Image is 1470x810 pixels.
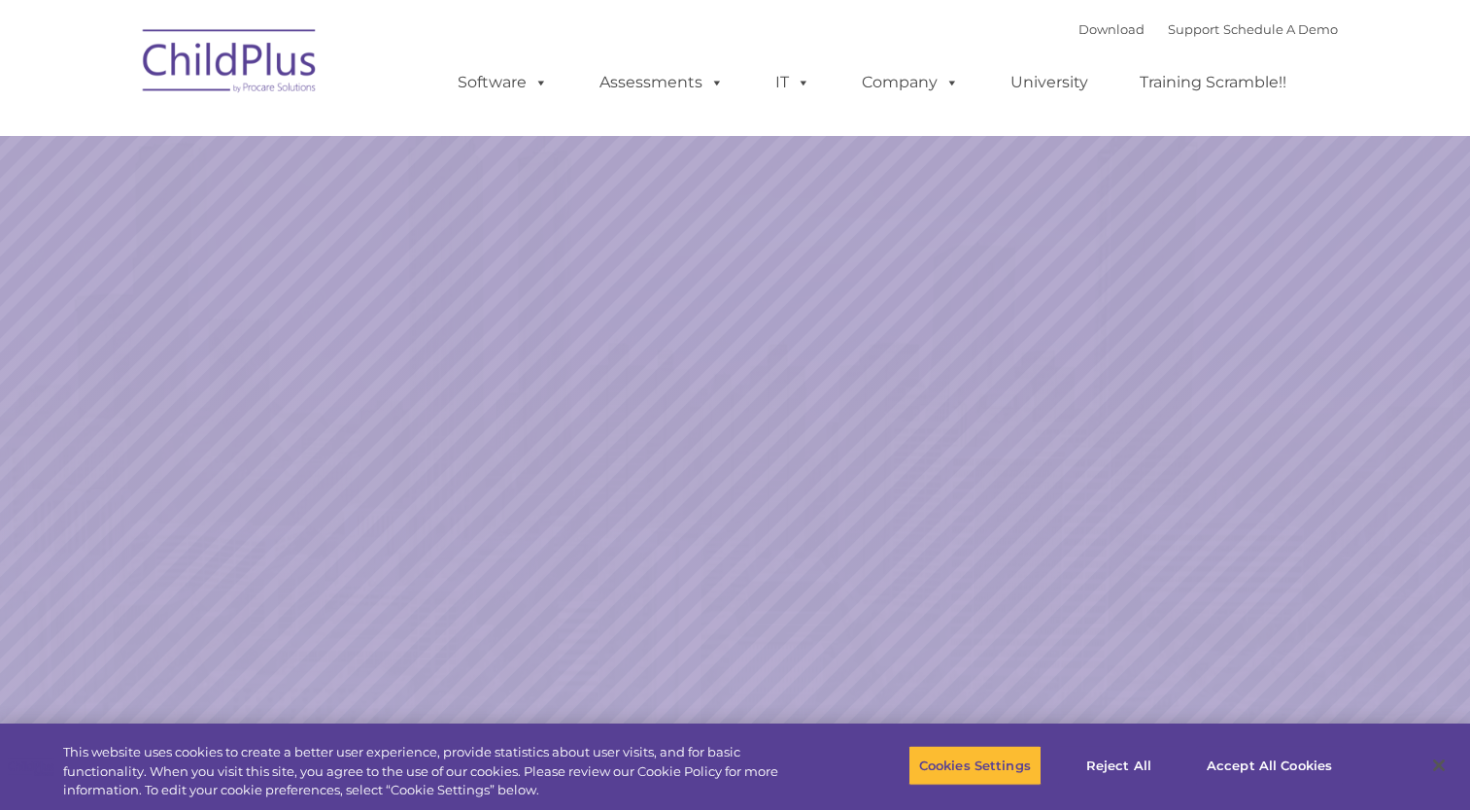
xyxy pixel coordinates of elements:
div: This website uses cookies to create a better user experience, provide statistics about user visit... [63,743,808,800]
a: Download [1078,21,1145,37]
a: Training Scramble!! [1120,63,1306,102]
a: Schedule A Demo [1223,21,1338,37]
img: ChildPlus by Procare Solutions [133,16,327,113]
button: Reject All [1058,745,1179,786]
a: Software [438,63,567,102]
button: Cookies Settings [908,745,1042,786]
a: Learn More [999,438,1246,503]
button: Accept All Cookies [1196,745,1343,786]
font: | [1078,21,1338,37]
a: Assessments [580,63,743,102]
a: University [991,63,1108,102]
button: Close [1418,744,1460,787]
a: IT [756,63,830,102]
a: Support [1168,21,1219,37]
a: Company [842,63,978,102]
